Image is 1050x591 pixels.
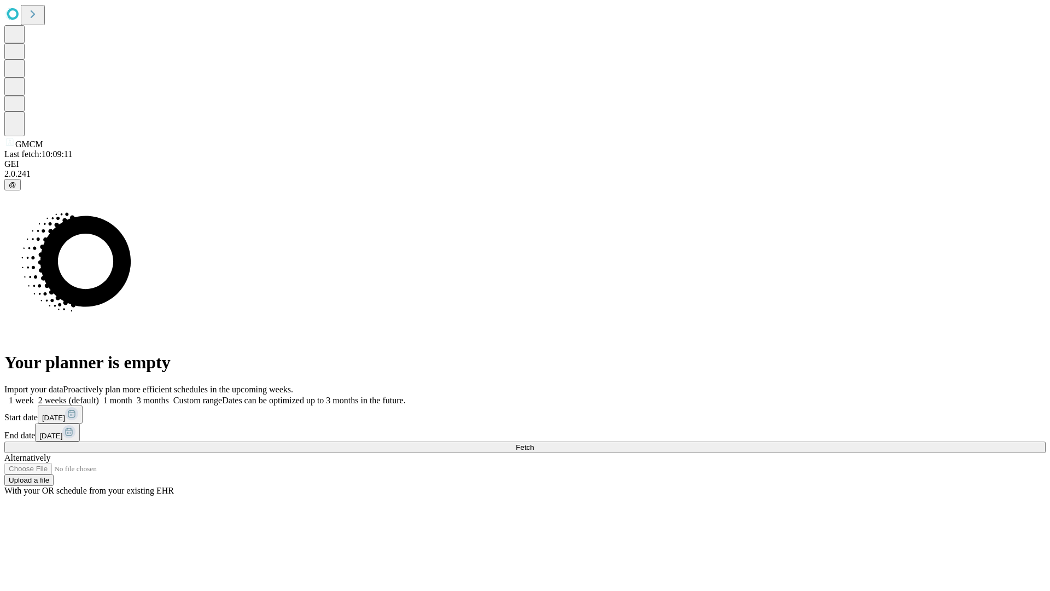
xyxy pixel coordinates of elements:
[137,396,169,405] span: 3 months
[15,140,43,149] span: GMCM
[4,424,1046,442] div: End date
[4,453,50,462] span: Alternatively
[9,396,34,405] span: 1 week
[42,414,65,422] span: [DATE]
[9,181,16,189] span: @
[173,396,222,405] span: Custom range
[4,179,21,190] button: @
[4,474,54,486] button: Upload a file
[4,169,1046,179] div: 2.0.241
[63,385,293,394] span: Proactively plan more efficient schedules in the upcoming weeks.
[516,443,534,451] span: Fetch
[222,396,405,405] span: Dates can be optimized up to 3 months in the future.
[38,396,99,405] span: 2 weeks (default)
[38,405,83,424] button: [DATE]
[35,424,80,442] button: [DATE]
[39,432,62,440] span: [DATE]
[4,385,63,394] span: Import your data
[4,149,72,159] span: Last fetch: 10:09:11
[103,396,132,405] span: 1 month
[4,352,1046,373] h1: Your planner is empty
[4,442,1046,453] button: Fetch
[4,405,1046,424] div: Start date
[4,486,174,495] span: With your OR schedule from your existing EHR
[4,159,1046,169] div: GEI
